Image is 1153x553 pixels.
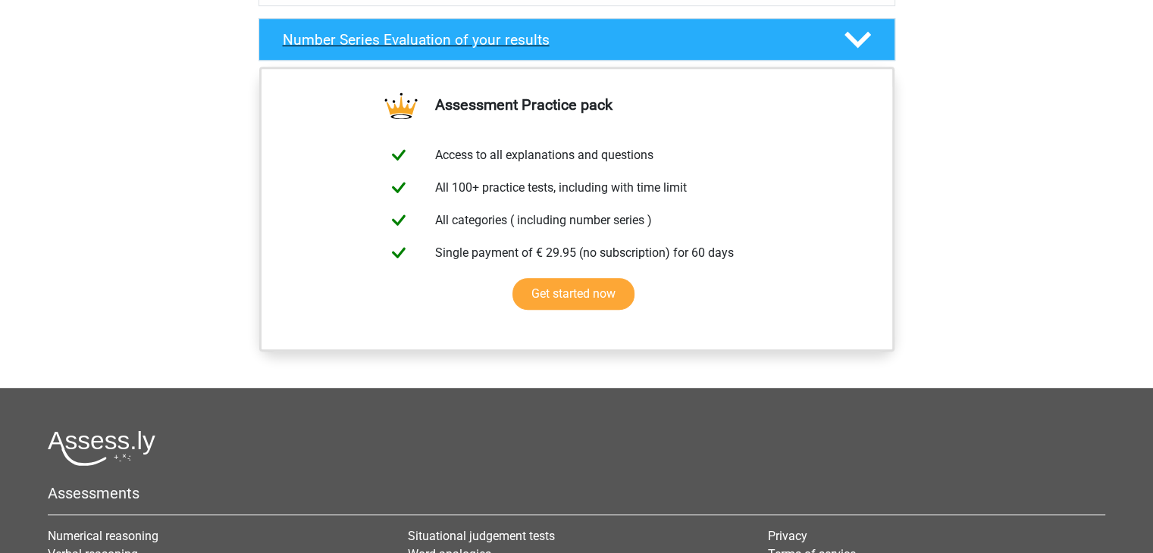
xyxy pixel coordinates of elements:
[768,529,807,543] a: Privacy
[48,430,155,466] img: Assessly logo
[48,529,158,543] a: Numerical reasoning
[512,278,634,310] a: Get started now
[48,484,1105,502] h5: Assessments
[408,529,555,543] a: Situational judgement tests
[283,31,820,48] h4: Number Series Evaluation of your results
[252,18,901,61] a: Number Series Evaluation of your results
